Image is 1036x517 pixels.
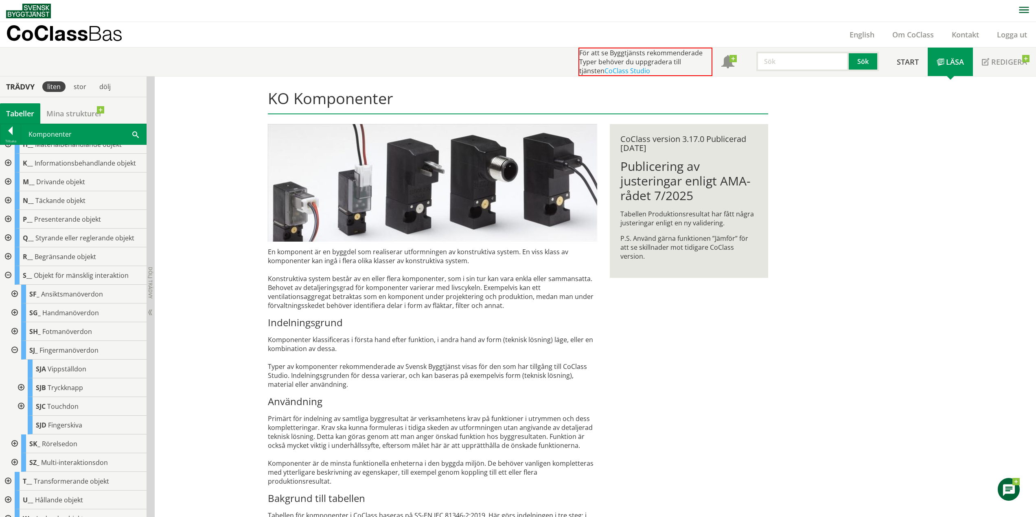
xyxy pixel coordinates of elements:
div: Gå till informationssidan för CoClass Studio [7,285,147,303]
span: Start [897,57,919,67]
p: CoClass [6,28,123,38]
span: T__ [23,477,32,486]
span: N__ [23,196,34,205]
span: Q__ [23,233,34,242]
span: SG_ [29,308,41,317]
span: R__ [23,252,33,261]
div: Komponenter [21,124,146,144]
a: Start [888,48,928,76]
span: S__ [23,271,32,280]
span: Drivande objekt [36,177,85,186]
div: stor [69,81,91,92]
a: Läsa [928,48,973,76]
span: Vippställdon [48,364,86,373]
a: Redigera [973,48,1036,76]
span: Täckande objekt [35,196,85,205]
span: Rörelsedon [42,439,77,448]
a: Mina strukturer [40,103,108,124]
div: Gå till informationssidan för CoClass Studio [7,341,147,434]
span: K__ [23,159,33,168]
span: Begränsande objekt [35,252,96,261]
span: SJB [36,383,46,392]
div: Tillbaka [0,138,21,144]
img: Svensk Byggtjänst [6,4,51,18]
div: Gå till informationssidan för CoClass Studio [13,416,147,434]
h3: Användning [268,395,597,408]
div: Gå till informationssidan för CoClass Studio [7,322,147,341]
div: Gå till informationssidan för CoClass Studio [13,397,147,416]
h1: KO Komponenter [268,89,768,114]
span: Notifikationer [721,56,734,69]
input: Sök [756,52,849,71]
span: SK_ [29,439,40,448]
span: SJC [36,402,46,411]
div: CoClass version 3.17.0 Publicerad [DATE] [620,135,758,153]
h3: Indelningsgrund [268,316,597,329]
span: SF_ [29,290,39,299]
div: Gå till informationssidan för CoClass Studio [7,303,147,322]
span: Fingermanöverdon [39,346,99,355]
div: Trädvy [2,82,39,91]
span: Objekt för mänsklig interaktion [34,271,129,280]
span: Handmanöverdon [42,308,99,317]
span: Hållande objekt [35,495,83,504]
a: English [841,30,883,39]
a: Kontakt [943,30,988,39]
span: Styrande eller reglerande objekt [35,233,134,242]
a: CoClassBas [6,22,140,47]
span: Dölj trädvy [147,267,154,299]
span: Multi-interaktionsdon [41,458,108,467]
a: Om CoClass [883,30,943,39]
img: pilotventiler.jpg [268,124,597,242]
div: Gå till informationssidan för CoClass Studio [7,453,147,472]
span: SJ_ [29,346,38,355]
span: Fingerskiva [48,421,82,430]
span: Informationsbehandlande objekt [35,159,136,168]
span: Läsa [946,57,964,67]
p: Tabellen Produktionsresultat har fått några justeringar enligt en ny validering. [620,209,758,227]
div: Gå till informationssidan för CoClass Studio [13,378,147,397]
span: Tryckknapp [48,383,83,392]
span: SZ_ [29,458,39,467]
span: M__ [23,177,35,186]
div: Gå till informationssidan för CoClass Studio [13,360,147,378]
span: Sök i tabellen [132,130,139,138]
h1: Publicering av justeringar enligt AMA-rådet 7/2025 [620,159,758,203]
h3: Bakgrund till tabellen [268,492,597,504]
span: SJD [36,421,46,430]
span: Presenterande objekt [34,215,101,224]
a: Logga ut [988,30,1036,39]
div: För att se Byggtjänsts rekommenderade Typer behöver du uppgradera till tjänsten [578,48,712,76]
span: P__ [23,215,33,224]
div: Gå till informationssidan för CoClass Studio [7,434,147,453]
span: Ansiktsmanöverdon [41,290,103,299]
span: SH_ [29,327,41,336]
p: P.S. Använd gärna funktionen ”Jämför” för att se skillnader mot tidigare CoClass version. [620,234,758,261]
span: Redigera [991,57,1027,67]
span: Transformerande objekt [34,477,109,486]
span: Touchdon [47,402,79,411]
span: U__ [23,495,33,504]
span: Fotmanöverdon [42,327,92,336]
a: CoClass Studio [605,66,650,75]
span: Bas [88,21,123,45]
div: dölj [94,81,116,92]
button: Sök [849,52,879,71]
span: SJA [36,364,46,373]
div: liten [42,81,66,92]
